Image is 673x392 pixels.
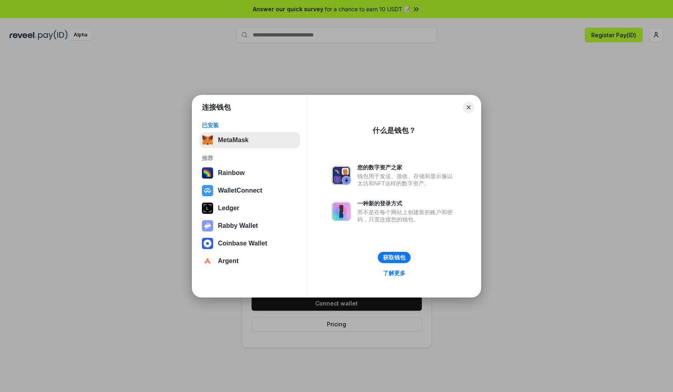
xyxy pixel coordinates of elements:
[199,253,300,269] button: Argent
[357,164,457,171] div: 您的数字资产之家
[357,209,457,223] div: 而不是在每个网站上创建新的账户和密码，只需连接您的钱包。
[357,173,457,187] div: 钱包用于发送、接收、存储和显示像以太坊和NFT这样的数字资产。
[202,185,213,196] img: svg+xml,%3Csvg%20width%3D%2228%22%20height%3D%2228%22%20viewBox%3D%220%200%2028%2028%22%20fill%3D...
[383,254,405,261] div: 获取钱包
[202,238,213,249] img: svg+xml,%3Csvg%20width%3D%2228%22%20height%3D%2228%22%20viewBox%3D%220%200%2028%2028%22%20fill%3D...
[383,269,405,277] div: 了解更多
[199,165,300,181] button: Rainbow
[202,155,298,162] div: 推荐
[202,220,213,231] img: svg+xml,%3Csvg%20xmlns%3D%22http%3A%2F%2Fwww.w3.org%2F2000%2Fsvg%22%20fill%3D%22none%22%20viewBox...
[218,240,267,247] div: Coinbase Wallet
[199,200,300,216] button: Ledger
[373,126,416,135] div: 什么是钱包？
[463,102,474,113] button: Close
[218,205,239,212] div: Ledger
[202,103,231,112] h1: 连接钱包
[378,268,410,278] a: 了解更多
[218,169,245,177] div: Rainbow
[218,222,258,229] div: Rabby Wallet
[218,187,262,194] div: WalletConnect
[218,137,248,144] div: MetaMask
[202,135,213,146] img: svg+xml,%3Csvg%20fill%3D%22none%22%20height%3D%2233%22%20viewBox%3D%220%200%2035%2033%22%20width%...
[357,200,457,207] div: 一种新的登录方式
[202,203,213,214] img: svg+xml,%3Csvg%20xmlns%3D%22http%3A%2F%2Fwww.w3.org%2F2000%2Fsvg%22%20width%3D%2228%22%20height%3...
[332,166,351,185] img: svg+xml,%3Csvg%20xmlns%3D%22http%3A%2F%2Fwww.w3.org%2F2000%2Fsvg%22%20fill%3D%22none%22%20viewBox...
[378,252,411,263] button: 获取钱包
[202,167,213,179] img: svg+xml,%3Csvg%20width%3D%22120%22%20height%3D%22120%22%20viewBox%3D%220%200%20120%20120%22%20fil...
[332,202,351,221] img: svg+xml,%3Csvg%20xmlns%3D%22http%3A%2F%2Fwww.w3.org%2F2000%2Fsvg%22%20fill%3D%22none%22%20viewBox...
[199,235,300,251] button: Coinbase Wallet
[202,122,298,129] div: 已安装
[202,255,213,267] img: svg+xml,%3Csvg%20width%3D%2228%22%20height%3D%2228%22%20viewBox%3D%220%200%2028%2028%22%20fill%3D...
[199,183,300,199] button: WalletConnect
[199,218,300,234] button: Rabby Wallet
[218,257,239,265] div: Argent
[199,132,300,148] button: MetaMask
